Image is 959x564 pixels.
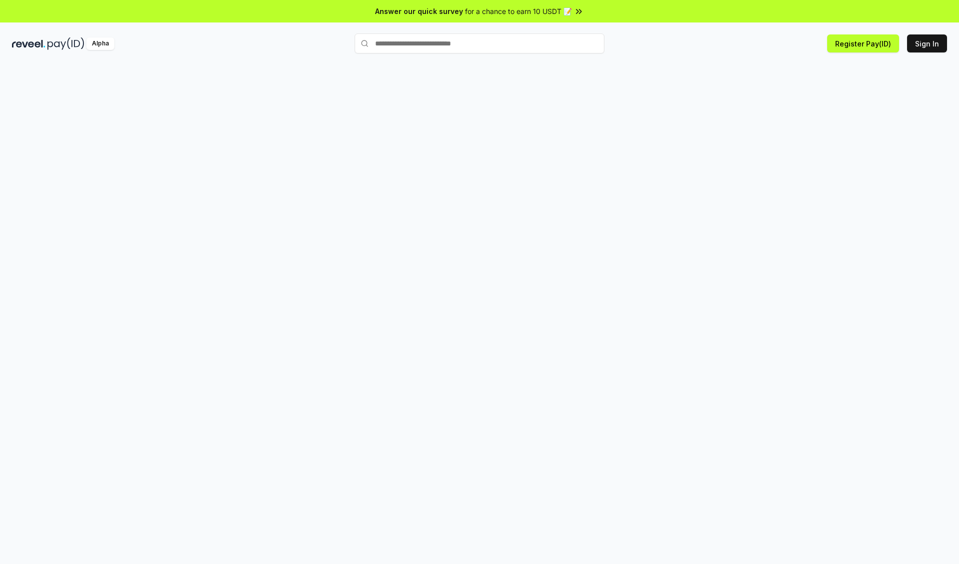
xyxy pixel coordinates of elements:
button: Sign In [907,34,947,52]
button: Register Pay(ID) [827,34,899,52]
img: pay_id [47,37,84,50]
span: for a chance to earn 10 USDT 📝 [465,6,572,16]
img: reveel_dark [12,37,45,50]
span: Answer our quick survey [375,6,463,16]
div: Alpha [86,37,114,50]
